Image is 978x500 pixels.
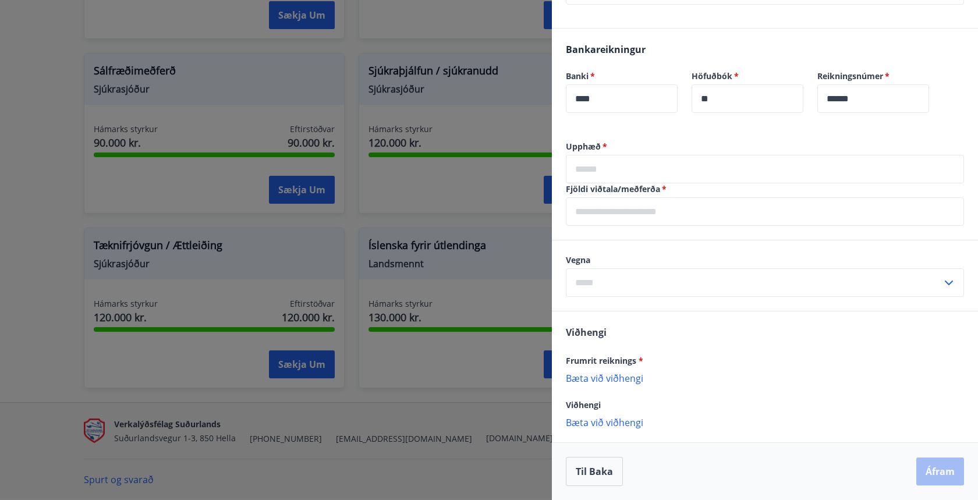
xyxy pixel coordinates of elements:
span: Frumrit reiknings [566,355,643,366]
p: Bæta við viðhengi [566,372,964,384]
label: Höfuðbók [692,70,803,82]
p: Bæta við viðhengi [566,416,964,428]
span: Viðhengi [566,326,607,339]
label: Banki [566,70,678,82]
label: Upphæð [566,141,964,153]
button: Til baka [566,457,623,486]
span: Bankareikningur [566,43,646,56]
label: Reikningsnúmer [817,70,929,82]
label: Vegna [566,254,964,266]
span: Viðhengi [566,399,601,410]
div: Fjöldi viðtala/meðferða [566,197,964,226]
div: Upphæð [566,155,964,183]
label: Fjöldi viðtala/meðferða [566,183,964,195]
